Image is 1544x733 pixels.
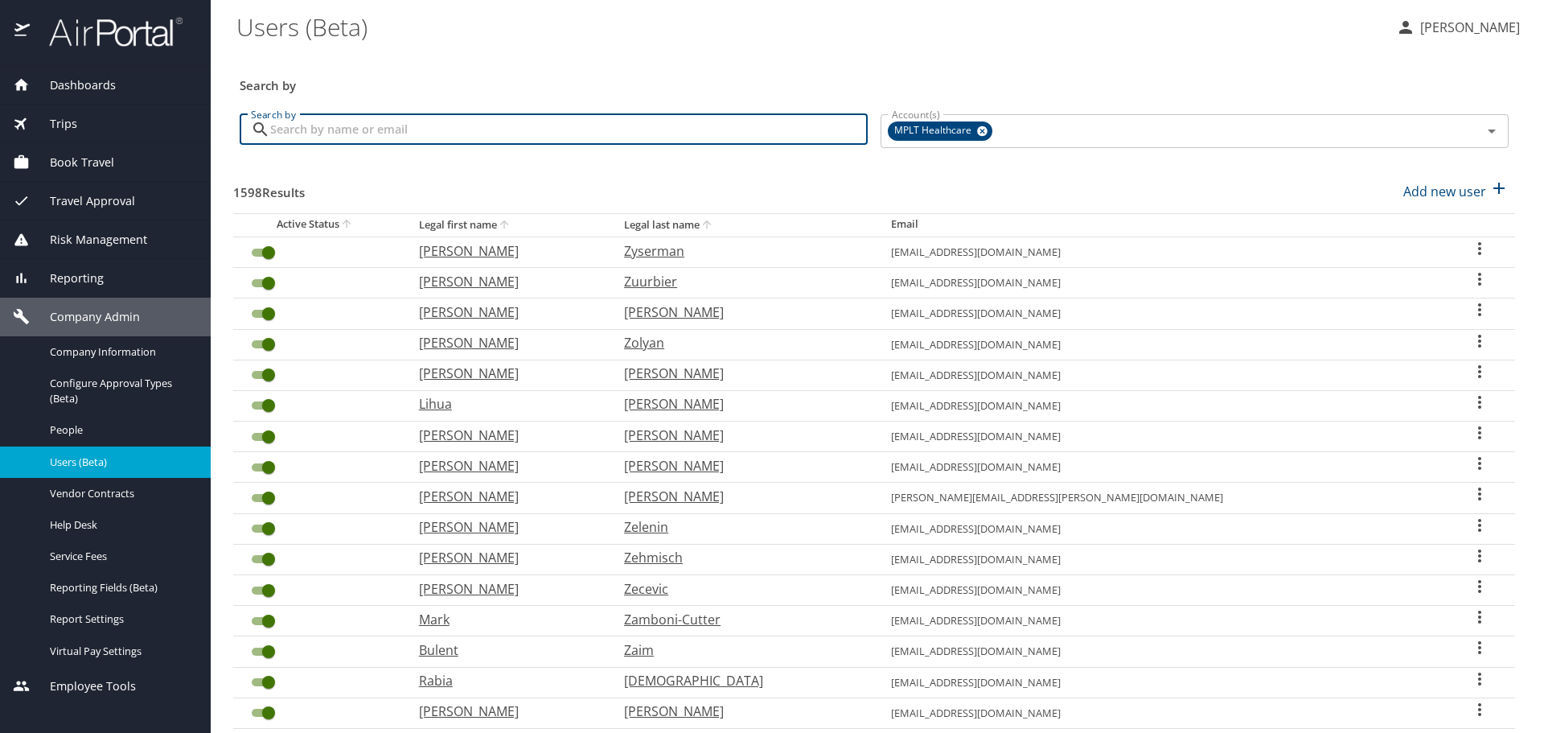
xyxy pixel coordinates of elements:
[1480,120,1503,142] button: Open
[878,452,1445,483] td: [EMAIL_ADDRESS][DOMAIN_NAME]
[50,344,191,360] span: Company Information
[50,455,191,470] span: Users (Beta)
[419,640,592,660] p: Bulent
[624,702,859,721] p: [PERSON_NAME]
[30,677,136,695] span: Employee Tools
[878,299,1445,329] td: [EMAIL_ADDRESS][DOMAIN_NAME]
[50,580,191,595] span: Reporting Fields (Beta)
[419,426,592,445] p: [PERSON_NAME]
[624,241,859,261] p: Zyserman
[240,67,1509,95] h3: Search by
[419,241,592,261] p: [PERSON_NAME]
[1397,174,1515,209] button: Add new user
[419,671,592,690] p: Rabia
[624,456,859,476] p: [PERSON_NAME]
[611,213,878,237] th: Legal last name
[878,422,1445,452] td: [EMAIL_ADDRESS][DOMAIN_NAME]
[878,544,1445,574] td: [EMAIL_ADDRESS][DOMAIN_NAME]
[888,121,992,141] div: MPLT Healthcare
[419,517,592,537] p: [PERSON_NAME]
[31,16,183,47] img: airportal-logo.png
[406,213,611,237] th: Legal first name
[30,115,77,133] span: Trips
[419,333,592,352] p: [PERSON_NAME]
[700,218,716,233] button: sort
[419,394,592,414] p: Lihua
[30,231,147,249] span: Risk Management
[878,636,1445,667] td: [EMAIL_ADDRESS][DOMAIN_NAME]
[419,487,592,506] p: [PERSON_NAME]
[30,76,116,94] span: Dashboards
[30,154,114,171] span: Book Travel
[888,122,981,139] span: MPLT Healthcare
[419,364,592,383] p: [PERSON_NAME]
[419,303,592,322] p: [PERSON_NAME]
[624,487,859,506] p: [PERSON_NAME]
[624,303,859,322] p: [PERSON_NAME]
[624,579,859,599] p: Zecevic
[624,394,859,414] p: [PERSON_NAME]
[50,486,191,501] span: Vendor Contracts
[270,114,868,145] input: Search by name or email
[878,483,1445,513] td: [PERSON_NAME][EMAIL_ADDRESS][PERSON_NAME][DOMAIN_NAME]
[878,513,1445,544] td: [EMAIL_ADDRESS][DOMAIN_NAME]
[419,548,592,567] p: [PERSON_NAME]
[50,422,191,438] span: People
[624,671,859,690] p: [DEMOGRAPHIC_DATA]
[624,548,859,567] p: Zehmisch
[419,702,592,721] p: [PERSON_NAME]
[50,376,191,406] span: Configure Approval Types (Beta)
[624,426,859,445] p: [PERSON_NAME]
[624,272,859,291] p: Zuurbier
[1390,13,1526,42] button: [PERSON_NAME]
[419,610,592,629] p: Mark
[624,364,859,383] p: [PERSON_NAME]
[30,192,135,210] span: Travel Approval
[419,579,592,599] p: [PERSON_NAME]
[50,644,191,659] span: Virtual Pay Settings
[878,237,1445,267] td: [EMAIL_ADDRESS][DOMAIN_NAME]
[878,213,1445,237] th: Email
[419,272,592,291] p: [PERSON_NAME]
[624,610,859,629] p: Zamboni-Cutter
[624,640,859,660] p: Zaim
[624,517,859,537] p: Zelenin
[419,456,592,476] p: [PERSON_NAME]
[50,549,191,564] span: Service Fees
[236,2,1383,51] h1: Users (Beta)
[339,217,355,233] button: sort
[878,390,1445,421] td: [EMAIL_ADDRESS][DOMAIN_NAME]
[878,606,1445,636] td: [EMAIL_ADDRESS][DOMAIN_NAME]
[878,268,1445,299] td: [EMAIL_ADDRESS][DOMAIN_NAME]
[878,575,1445,606] td: [EMAIL_ADDRESS][DOMAIN_NAME]
[878,329,1445,360] td: [EMAIL_ADDRESS][DOMAIN_NAME]
[1415,18,1520,37] p: [PERSON_NAME]
[878,698,1445,728] td: [EMAIL_ADDRESS][DOMAIN_NAME]
[624,333,859,352] p: Zolyan
[50,612,191,627] span: Report Settings
[233,213,406,237] th: Active Status
[30,308,140,326] span: Company Admin
[233,174,305,202] h3: 1598 Results
[1403,182,1486,201] p: Add new user
[878,360,1445,390] td: [EMAIL_ADDRESS][DOMAIN_NAME]
[878,667,1445,698] td: [EMAIL_ADDRESS][DOMAIN_NAME]
[497,218,513,233] button: sort
[50,517,191,533] span: Help Desk
[14,16,31,47] img: icon-airportal.png
[30,270,104,287] span: Reporting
